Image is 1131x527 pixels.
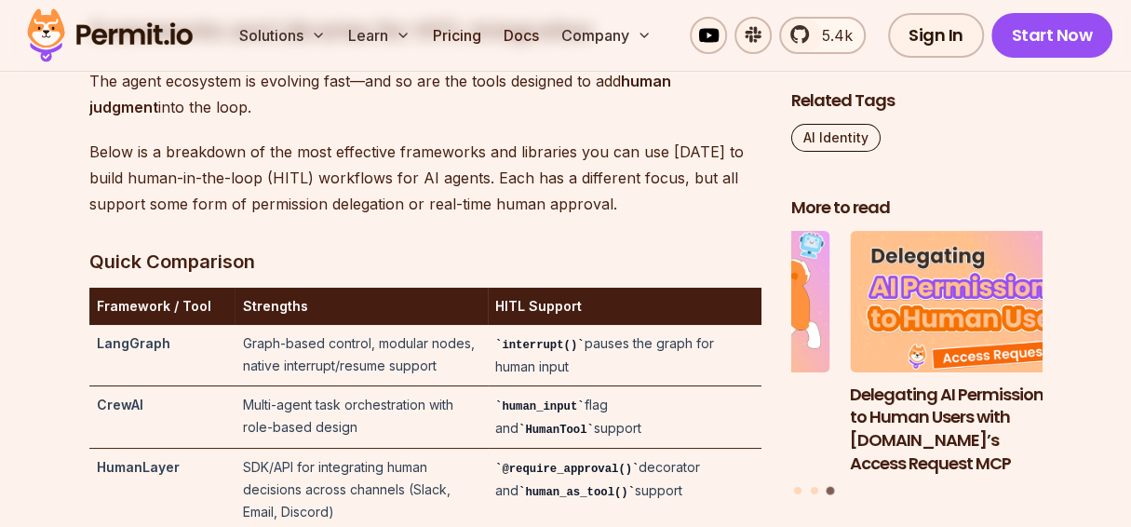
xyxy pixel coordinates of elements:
[554,17,659,54] button: Company
[89,247,761,277] h3: Quick Comparison
[97,397,143,412] strong: CrewAI
[488,325,761,386] td: pauses the graph for human input
[89,139,761,217] p: Below is a breakdown of the most effective frameworks and libraries you can use [DATE] to build h...
[235,386,487,449] td: Multi-agent task orchestration with role-based design
[425,17,489,54] a: Pricing
[518,486,635,499] code: human_as_tool()
[850,231,1101,476] li: 3 of 3
[827,487,835,495] button: Go to slide 3
[850,231,1101,372] img: Delegating AI Permissions to Human Users with Permit.io’s Access Request MCP
[89,68,761,120] p: The agent ecosystem is evolving fast—and so are the tools designed to add into the loop.
[850,231,1101,476] a: Delegating AI Permissions to Human Users with Permit.io’s Access Request MCPDelegating AI Permiss...
[518,424,594,437] code: HumanTool
[235,325,487,386] td: Graph-based control, modular nodes, native interrupt/resume support
[579,231,830,372] img: Why JWTs Can’t Handle AI Agent Access
[488,288,761,325] th: HITL Support
[791,231,1043,498] div: Posts
[341,17,418,54] button: Learn
[19,4,201,67] img: Permit logo
[579,383,830,429] h3: Why JWTs Can’t Handle AI Agent Access
[97,459,180,475] strong: HumanLayer
[791,89,1043,113] h2: Related Tags
[779,17,866,54] a: 5.4k
[791,124,881,152] a: AI Identity
[488,386,761,449] td: flag and support
[232,17,333,54] button: Solutions
[97,335,170,351] strong: LangGraph
[991,13,1113,58] a: Start Now
[811,487,818,494] button: Go to slide 2
[888,13,984,58] a: Sign In
[811,24,853,47] span: 5.4k
[850,383,1101,475] h3: Delegating AI Permissions to Human Users with [DOMAIN_NAME]’s Access Request MCP
[794,487,801,494] button: Go to slide 1
[89,288,236,325] th: Framework / Tool
[495,339,585,352] code: interrupt()
[235,288,487,325] th: Strengths
[495,400,585,413] code: human_input
[791,196,1043,220] h2: More to read
[496,17,546,54] a: Docs
[495,463,639,476] code: @require_approval()
[579,231,830,476] li: 2 of 3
